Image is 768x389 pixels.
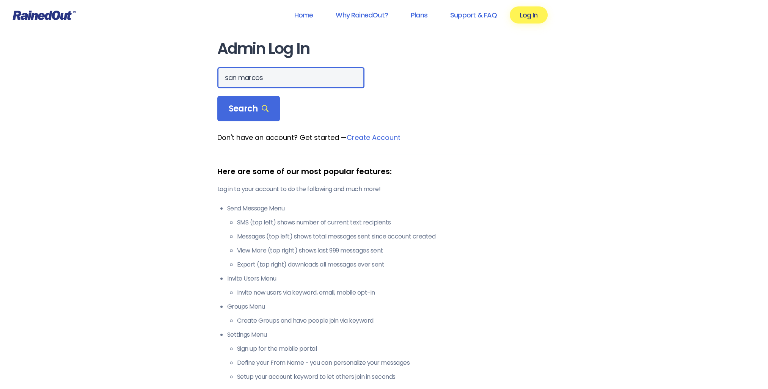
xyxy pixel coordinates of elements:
div: Search [217,96,280,122]
li: Define your From Name - you can personalize your messages [237,358,551,367]
a: Create Account [347,133,400,142]
li: SMS (top left) shows number of current text recipients [237,218,551,227]
li: View More (top right) shows last 999 messages sent [237,246,551,255]
li: Settings Menu [227,330,551,381]
li: Groups Menu [227,302,551,325]
li: Create Groups and have people join via keyword [237,316,551,325]
span: Search [229,104,269,114]
a: Support & FAQ [440,6,507,24]
div: Here are some of our most popular features: [217,166,551,177]
input: Search Orgs… [217,67,364,88]
a: Plans [401,6,437,24]
li: Export (top right) downloads all messages ever sent [237,260,551,269]
li: Invite Users Menu [227,274,551,297]
p: Log in to your account to do the following and much more! [217,185,551,194]
a: Log In [510,6,547,24]
h1: Admin Log In [217,40,551,57]
a: Home [284,6,323,24]
a: Why RainedOut? [326,6,398,24]
li: Setup your account keyword to let others join in seconds [237,372,551,381]
li: Messages (top left) shows total messages sent since account created [237,232,551,241]
li: Send Message Menu [227,204,551,269]
li: Sign up for the mobile portal [237,344,551,353]
li: Invite new users via keyword, email, mobile opt-in [237,288,551,297]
